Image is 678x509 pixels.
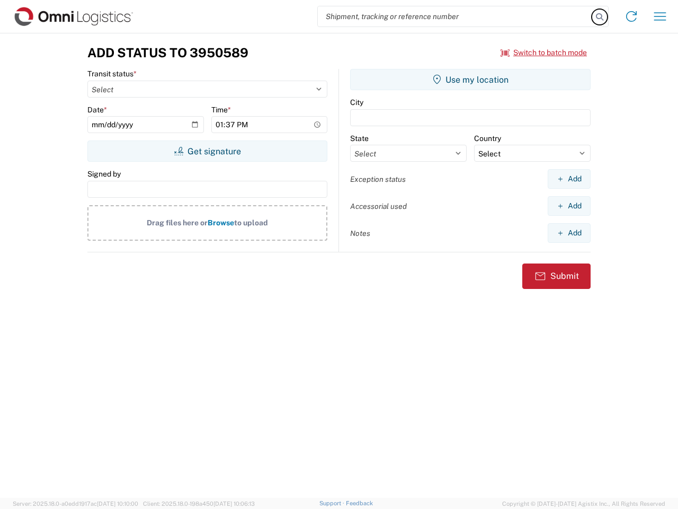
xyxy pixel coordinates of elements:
[522,264,591,289] button: Submit
[211,105,231,115] label: Time
[87,169,121,179] label: Signed by
[350,69,591,90] button: Use my location
[97,501,138,507] span: [DATE] 10:10:00
[87,45,248,60] h3: Add Status to 3950589
[350,229,370,238] label: Notes
[318,6,592,27] input: Shipment, tracking or reference number
[501,44,587,62] button: Switch to batch mode
[548,196,591,216] button: Add
[143,501,255,507] span: Client: 2025.18.0-198a450
[350,174,406,184] label: Exception status
[213,501,255,507] span: [DATE] 10:06:13
[502,499,665,508] span: Copyright © [DATE]-[DATE] Agistix Inc., All Rights Reserved
[350,134,369,143] label: State
[319,500,346,506] a: Support
[87,69,137,78] label: Transit status
[548,169,591,189] button: Add
[350,98,363,107] label: City
[474,134,501,143] label: Country
[147,218,208,227] span: Drag files here or
[548,223,591,243] button: Add
[350,201,407,211] label: Accessorial used
[13,501,138,507] span: Server: 2025.18.0-a0edd1917ac
[87,141,327,162] button: Get signature
[208,218,234,227] span: Browse
[234,218,268,227] span: to upload
[87,105,107,115] label: Date
[346,500,373,506] a: Feedback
